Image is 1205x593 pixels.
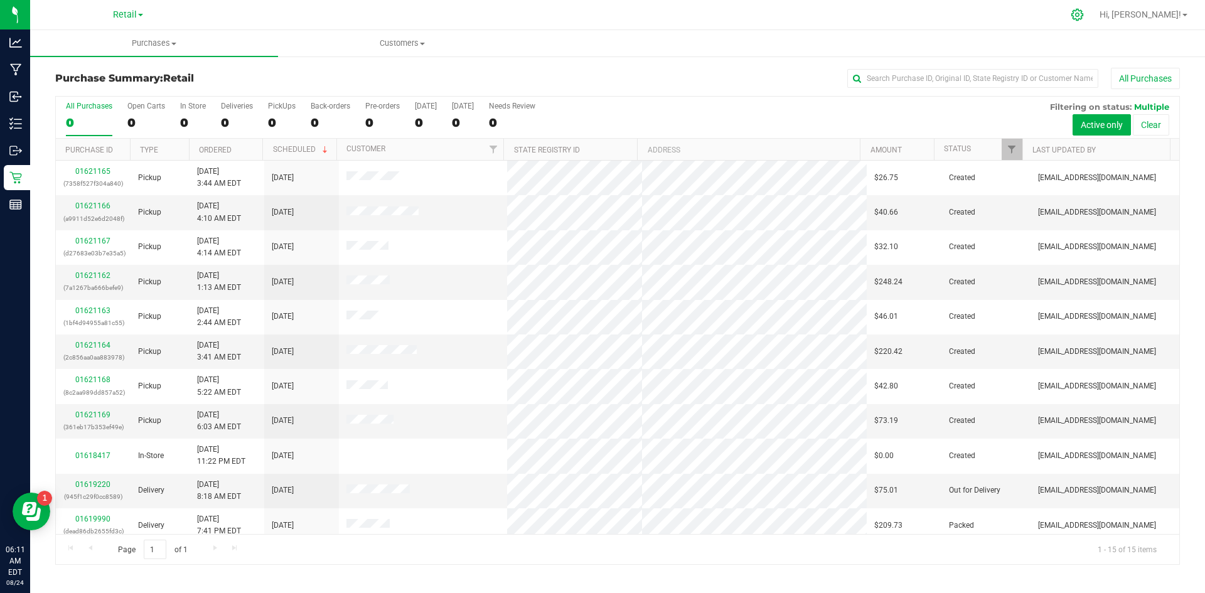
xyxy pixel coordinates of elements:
[949,450,975,462] span: Created
[483,139,503,160] a: Filter
[75,271,110,280] a: 01621162
[272,172,294,184] span: [DATE]
[1038,311,1156,323] span: [EMAIL_ADDRESS][DOMAIN_NAME]
[949,380,975,392] span: Created
[1050,102,1132,112] span: Filtering on status:
[144,540,166,559] input: 1
[9,117,22,130] inline-svg: Inventory
[949,311,975,323] span: Created
[197,444,245,467] span: [DATE] 11:22 PM EDT
[75,167,110,176] a: 01621165
[75,237,110,245] a: 01621167
[197,166,241,190] span: [DATE] 3:44 AM EDT
[138,206,161,218] span: Pickup
[6,578,24,587] p: 08/24
[75,201,110,210] a: 01621166
[874,450,894,462] span: $0.00
[63,491,123,503] p: (945f1c29f0cc8589)
[138,346,161,358] span: Pickup
[75,451,110,460] a: 01618417
[138,276,161,288] span: Pickup
[75,341,110,350] a: 01621164
[75,375,110,384] a: 01621168
[221,102,253,110] div: Deliveries
[113,9,137,20] span: Retail
[272,380,294,392] span: [DATE]
[9,171,22,184] inline-svg: Retail
[1038,241,1156,253] span: [EMAIL_ADDRESS][DOMAIN_NAME]
[138,520,164,532] span: Delivery
[197,409,241,433] span: [DATE] 6:03 AM EDT
[63,282,123,294] p: (7a1267ba666befe9)
[1111,68,1180,89] button: All Purchases
[272,450,294,462] span: [DATE]
[1038,172,1156,184] span: [EMAIL_ADDRESS][DOMAIN_NAME]
[63,387,123,398] p: (8c2aa989dd857a52)
[874,311,898,323] span: $46.01
[197,339,241,363] span: [DATE] 3:41 AM EDT
[949,520,974,532] span: Packed
[63,525,123,537] p: (dead86db2655fd3c)
[1038,520,1156,532] span: [EMAIL_ADDRESS][DOMAIN_NAME]
[197,479,241,503] span: [DATE] 8:18 AM EDT
[268,102,296,110] div: PickUps
[944,144,971,153] a: Status
[949,346,975,358] span: Created
[1088,540,1167,558] span: 1 - 15 of 15 items
[197,200,241,224] span: [DATE] 4:10 AM EDT
[346,144,385,153] a: Customer
[311,115,350,130] div: 0
[63,247,123,259] p: (d27683e03b7e35a5)
[268,115,296,130] div: 0
[9,63,22,76] inline-svg: Manufacturing
[870,146,902,154] a: Amount
[949,276,975,288] span: Created
[138,380,161,392] span: Pickup
[949,172,975,184] span: Created
[874,276,902,288] span: $248.24
[874,346,902,358] span: $220.42
[75,515,110,523] a: 01619990
[127,115,165,130] div: 0
[37,491,52,506] iframe: Resource center unread badge
[75,410,110,419] a: 01621169
[1038,415,1156,427] span: [EMAIL_ADDRESS][DOMAIN_NAME]
[63,213,123,225] p: (a9911d52e6d2048f)
[180,115,206,130] div: 0
[66,102,112,110] div: All Purchases
[197,305,241,329] span: [DATE] 2:44 AM EDT
[874,380,898,392] span: $42.80
[75,480,110,489] a: 01619220
[197,374,241,398] span: [DATE] 5:22 AM EDT
[1134,102,1169,112] span: Multiple
[279,38,525,49] span: Customers
[949,241,975,253] span: Created
[1073,114,1131,136] button: Active only
[1038,450,1156,462] span: [EMAIL_ADDRESS][DOMAIN_NAME]
[180,102,206,110] div: In Store
[138,311,161,323] span: Pickup
[138,241,161,253] span: Pickup
[272,311,294,323] span: [DATE]
[138,484,164,496] span: Delivery
[6,544,24,578] p: 06:11 AM EDT
[199,146,232,154] a: Ordered
[197,513,241,537] span: [DATE] 7:41 PM EDT
[489,115,535,130] div: 0
[163,72,194,84] span: Retail
[514,146,580,154] a: State Registry ID
[1038,484,1156,496] span: [EMAIL_ADDRESS][DOMAIN_NAME]
[1133,114,1169,136] button: Clear
[272,241,294,253] span: [DATE]
[65,146,113,154] a: Purchase ID
[1069,8,1086,21] div: Manage settings
[874,520,902,532] span: $209.73
[874,241,898,253] span: $32.10
[272,520,294,532] span: [DATE]
[9,198,22,211] inline-svg: Reports
[874,206,898,218] span: $40.66
[949,484,1000,496] span: Out for Delivery
[415,115,437,130] div: 0
[138,415,161,427] span: Pickup
[847,69,1098,88] input: Search Purchase ID, Original ID, State Registry ID or Customer Name...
